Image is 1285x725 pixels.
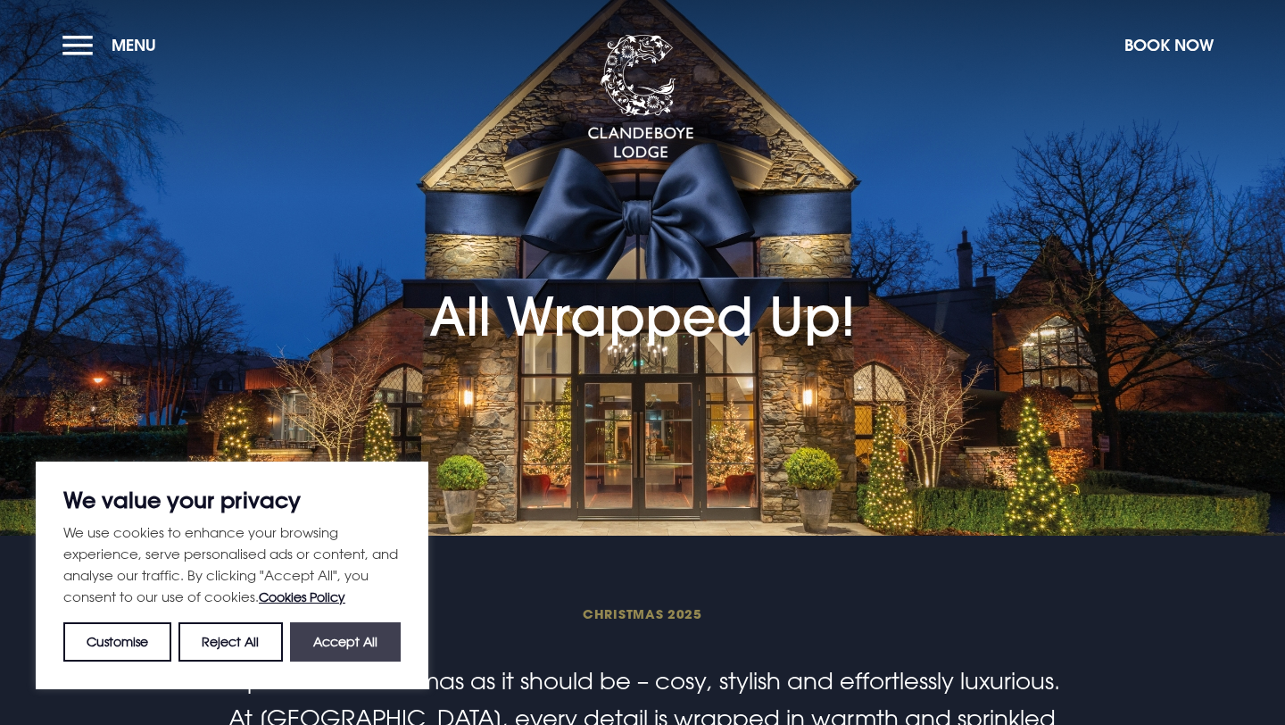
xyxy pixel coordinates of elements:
[36,462,428,689] div: We value your privacy
[218,605,1067,622] span: Christmas 2025
[178,622,282,662] button: Reject All
[429,196,856,347] h1: All Wrapped Up!
[62,26,165,64] button: Menu
[63,622,171,662] button: Customise
[112,35,156,55] span: Menu
[63,489,401,511] p: We value your privacy
[259,589,345,604] a: Cookies Policy
[587,35,694,160] img: Clandeboye Lodge
[290,622,401,662] button: Accept All
[1115,26,1223,64] button: Book Now
[63,521,401,608] p: We use cookies to enhance your browsing experience, serve personalised ads or content, and analys...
